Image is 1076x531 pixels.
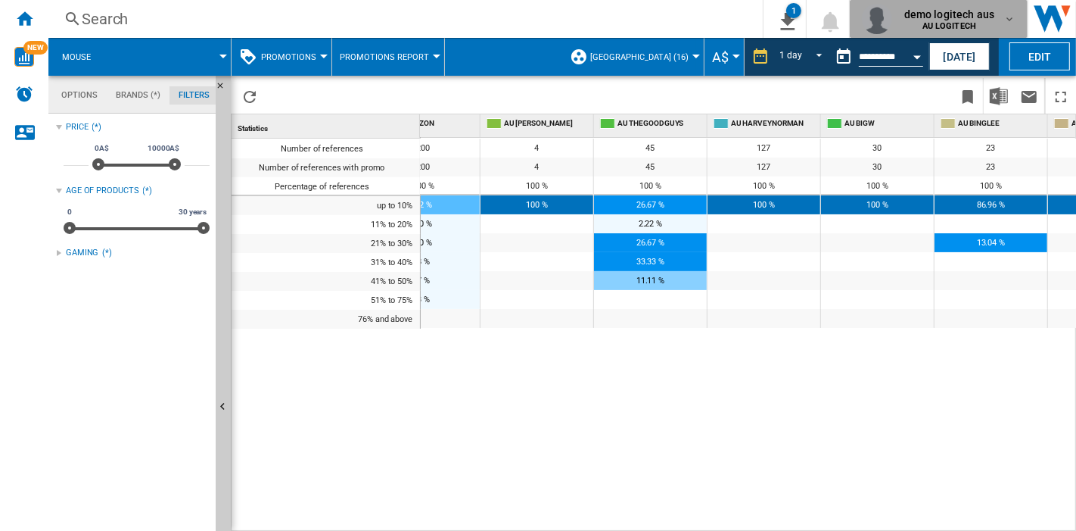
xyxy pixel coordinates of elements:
div: Number of references [232,139,420,158]
span: 23 [987,143,996,153]
button: Hide [216,76,234,103]
span: AU HARVEYNORMAN [731,118,817,129]
div: Search [82,8,723,30]
span: 100 % [526,200,548,210]
span: AU BINGLEE [958,118,1044,129]
img: alerts-logo.svg [15,85,33,103]
img: wise-card.svg [14,47,34,67]
button: Send this report by email [1014,78,1044,114]
span: 100 % [980,181,1002,191]
span: 127 [757,143,771,153]
img: profile.jpg [862,4,892,34]
span: 4 [535,143,540,153]
md-menu: Currency [704,38,745,76]
button: [DATE] [929,42,990,70]
div: 41% to 50% [232,272,420,291]
span: 26.67 % [636,200,664,210]
span: 8 % [417,257,430,267]
div: Price [66,121,89,133]
span: Mouse [62,52,91,62]
div: 76% and above [232,310,420,329]
button: Maximize [1046,78,1076,114]
md-tab-item: Filters [169,86,219,105]
button: md-calendar [829,42,859,72]
span: 100 % [753,181,775,191]
button: Promotions Report [340,38,437,76]
button: Open calendar [903,41,931,68]
span: 0 [65,206,74,218]
span: 100 % [866,181,888,191]
button: Promotions [261,38,324,76]
span: 4 [535,162,540,172]
div: Mouse [56,38,223,76]
md-select: REPORTS.WIZARD.STEPS.REPORT.STEPS.REPORT_OPTIONS.PERIOD: 1 day [777,45,829,70]
span: Promotions Report [340,52,429,62]
button: Edit [1009,42,1070,70]
div: AU BINGLEE [938,114,1047,133]
div: AU [PERSON_NAME] [484,114,593,133]
button: Mouse [62,38,106,76]
span: 100 % [526,181,548,191]
span: 200 [417,162,431,172]
span: 10 % [415,219,432,229]
div: 21% to 30% [232,234,420,253]
span: 62 % [415,200,432,210]
div: AU THEGOODGUYS [597,114,707,133]
span: 127 [757,162,771,172]
div: 11% to 20% [232,215,420,234]
div: 1 day [779,50,802,61]
div: AU BIGW [824,114,934,133]
span: 33.33 % [636,257,664,267]
div: Promotions [239,38,324,76]
md-tab-item: Brands (*) [107,86,169,105]
span: 11.11 % [636,276,664,286]
div: Percentage of references [232,177,420,195]
span: AU THEGOODGUYS [617,118,704,129]
span: 86.96 % [977,200,1005,210]
span: 10 % [415,238,432,248]
span: AU AMAZON [390,118,477,129]
button: Reload [235,78,265,114]
div: AU HARVEYNORMAN [711,114,820,133]
span: A$ [712,49,729,65]
span: 10000A$ [145,142,182,155]
span: AU [PERSON_NAME] [504,118,590,129]
button: A$ [712,38,736,76]
div: Statistics Sort None [235,114,420,138]
span: 3 % [417,295,430,305]
span: 200 [417,143,431,153]
span: 30 years [176,206,209,218]
span: Statistics [238,124,268,133]
div: This report is based on a date in the past. [829,38,926,76]
div: GAMING [66,247,98,259]
span: 26.67 % [636,238,664,248]
div: 31% to 40% [232,253,420,272]
div: Age of products [66,185,139,197]
span: 2.22 % [639,219,662,229]
span: AU BIGW [844,118,931,129]
span: NEW [23,41,48,55]
div: [GEOGRAPHIC_DATA] (16) [570,38,696,76]
div: AU AMAZON [370,114,480,133]
span: 100 % [866,200,888,210]
button: [GEOGRAPHIC_DATA] (16) [590,38,696,76]
span: 45 [646,162,655,172]
span: 23 [987,162,996,172]
div: Sort None [235,114,420,138]
span: 100 % [412,181,434,191]
b: AU LOGITECH [922,21,977,31]
div: up to 10% [232,196,420,215]
span: demo logitech aus [904,7,994,22]
img: excel-24x24.png [990,87,1008,105]
div: 51% to 75% [232,291,420,310]
button: Download in Excel [984,78,1014,114]
div: Number of references with promo [232,158,420,177]
span: 30 [873,162,882,172]
span: 13.04 % [977,238,1005,248]
span: 100 % [753,200,775,210]
button: Bookmark this report [953,78,983,114]
div: 1 [786,3,801,18]
span: Promotions [261,52,316,62]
